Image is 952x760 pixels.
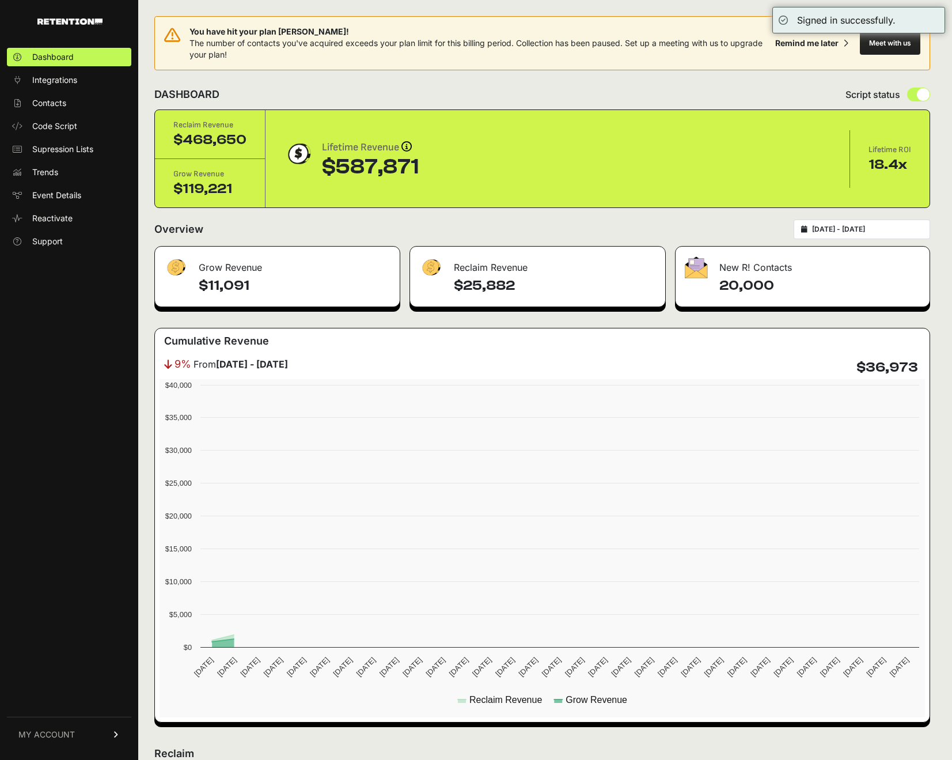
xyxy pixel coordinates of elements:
[238,656,261,678] text: [DATE]
[262,656,285,678] text: [DATE]
[199,277,390,295] h4: $11,091
[469,695,542,705] text: Reclaim Revenue
[703,656,725,678] text: [DATE]
[566,695,627,705] text: Grow Revenue
[378,656,400,678] text: [DATE]
[685,256,708,278] img: fa-envelope-19ae18322b30453b285274b1b8af3d052b27d846a4fbe8435d1a52b978f639a2.png
[322,156,419,179] div: $587,871
[424,656,447,678] text: [DATE]
[165,577,192,586] text: $10,000
[32,190,81,201] span: Event Details
[165,479,192,487] text: $25,000
[165,413,192,422] text: $35,000
[184,643,192,652] text: $0
[818,656,841,678] text: [DATE]
[165,545,192,553] text: $15,000
[795,656,818,678] text: [DATE]
[32,51,74,63] span: Dashboard
[771,33,853,54] button: Remind me later
[419,256,442,279] img: fa-dollar-13500eef13a19c4ab2b9ed9ad552e47b0d9fc28b02b83b90ba0e00f96d6372e9.png
[32,236,63,247] span: Support
[610,656,632,678] text: [DATE]
[154,86,219,103] h2: DASHBOARD
[7,717,131,752] a: MY ACCOUNT
[164,256,187,279] img: fa-dollar-13500eef13a19c4ab2b9ed9ad552e47b0d9fc28b02b83b90ba0e00f96d6372e9.png
[175,356,191,372] span: 9%
[517,656,540,678] text: [DATE]
[18,729,75,740] span: MY ACCOUNT
[32,167,58,178] span: Trends
[494,656,516,678] text: [DATE]
[856,358,918,377] h4: $36,973
[868,144,911,156] div: Lifetime ROI
[285,656,308,678] text: [DATE]
[7,48,131,66] a: Dashboard
[189,38,763,59] span: The number of contacts you've acquired exceeds your plan limit for this billing period. Collectio...
[154,221,203,237] h2: Overview
[775,37,839,49] div: Remind me later
[189,26,771,37] span: You have hit your plan [PERSON_NAME]!
[679,656,701,678] text: [DATE]
[797,13,896,27] div: Signed in successfully.
[165,446,192,455] text: $30,000
[7,232,131,251] a: Support
[155,247,400,281] div: Grow Revenue
[192,656,215,678] text: [DATE]
[284,139,313,168] img: dollar-coin-05c43ed7efb7bc0c12610022525b4bbbb207c7efeef5aecc26f025e68dcafac9.png
[633,656,655,678] text: [DATE]
[656,656,678,678] text: [DATE]
[215,656,238,678] text: [DATE]
[471,656,493,678] text: [DATE]
[719,277,920,295] h4: 20,000
[32,143,93,155] span: Supression Lists
[860,32,920,55] button: Meet with us
[173,119,246,131] div: Reclaim Revenue
[7,163,131,182] a: Trends
[7,117,131,135] a: Code Script
[7,209,131,228] a: Reactivate
[7,94,131,112] a: Contacts
[401,656,423,678] text: [DATE]
[7,186,131,205] a: Event Details
[32,97,66,109] span: Contacts
[7,71,131,89] a: Integrations
[864,656,887,678] text: [DATE]
[845,88,900,101] span: Script status
[563,656,586,678] text: [DATE]
[355,656,377,678] text: [DATE]
[447,656,470,678] text: [DATE]
[216,358,288,370] strong: [DATE] - [DATE]
[37,18,103,25] img: Retention.com
[173,168,246,180] div: Grow Revenue
[7,140,131,158] a: Supression Lists
[586,656,609,678] text: [DATE]
[308,656,331,678] text: [DATE]
[332,656,354,678] text: [DATE]
[32,74,77,86] span: Integrations
[322,139,419,156] div: Lifetime Revenue
[173,131,246,149] div: $468,650
[32,120,77,132] span: Code Script
[32,213,73,224] span: Reactivate
[410,247,665,281] div: Reclaim Revenue
[454,277,656,295] h4: $25,882
[676,247,930,281] div: New R! Contacts
[888,656,911,678] text: [DATE]
[165,381,192,390] text: $40,000
[194,357,288,371] span: From
[772,656,794,678] text: [DATE]
[841,656,864,678] text: [DATE]
[540,656,563,678] text: [DATE]
[868,156,911,174] div: 18.4x
[169,610,192,619] text: $5,000
[164,333,269,349] h3: Cumulative Revenue
[749,656,771,678] text: [DATE]
[726,656,748,678] text: [DATE]
[165,512,192,520] text: $20,000
[173,180,246,198] div: $119,221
